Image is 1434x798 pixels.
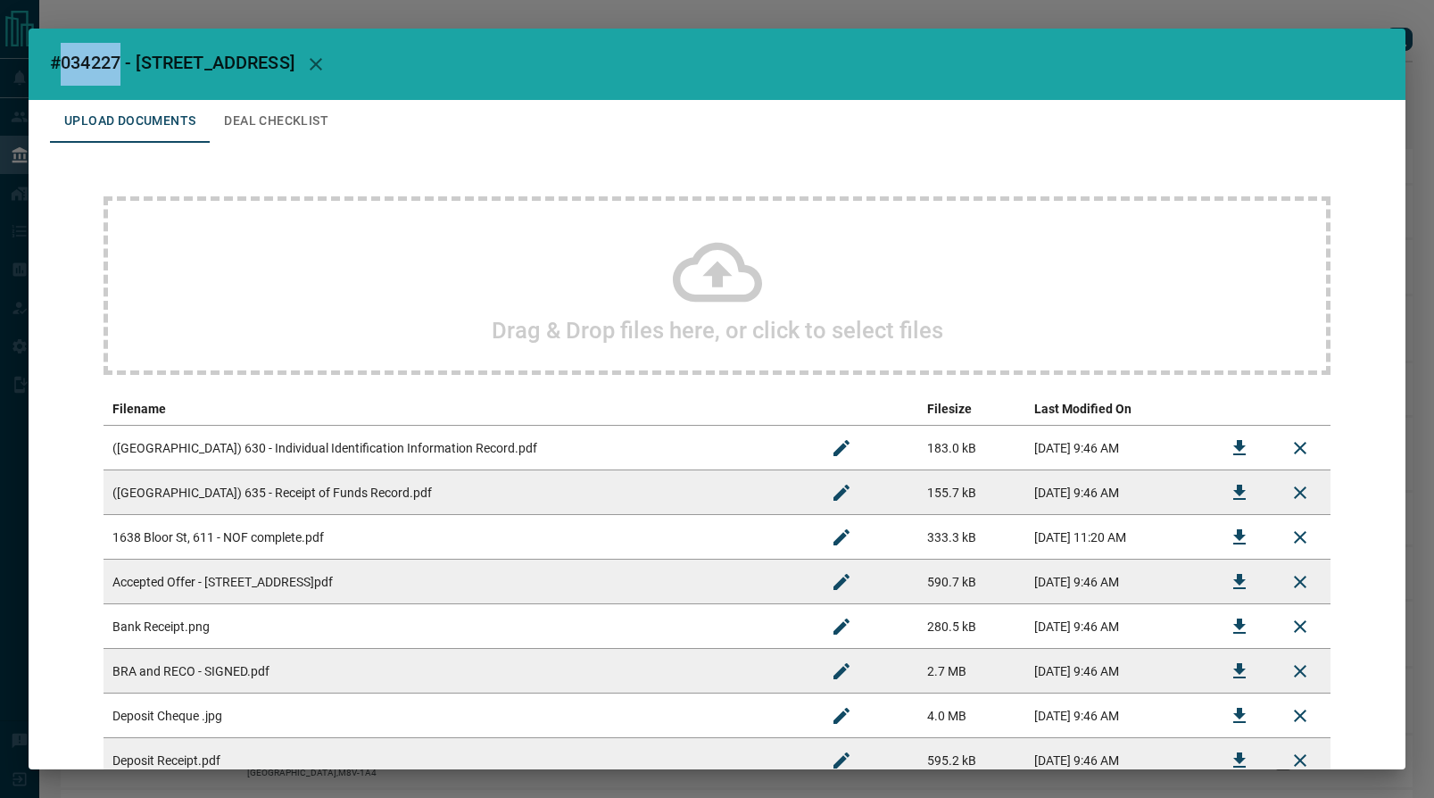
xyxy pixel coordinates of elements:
th: delete file action column [1270,393,1330,426]
button: Remove File [1279,650,1322,693]
button: Download [1218,561,1261,603]
h2: Drag & Drop files here, or click to select files [492,317,943,344]
div: Drag & Drop files here, or click to select files [104,196,1330,375]
button: Rename [820,694,863,737]
button: Rename [820,516,863,559]
button: Rename [820,561,863,603]
td: 155.7 kB [918,470,1025,515]
th: edit column [811,393,918,426]
td: Deposit Cheque .jpg [104,694,811,738]
button: Remove File [1279,605,1322,648]
button: Rename [820,605,863,648]
td: [DATE] 9:46 AM [1025,470,1209,515]
td: 4.0 MB [918,694,1025,738]
button: Upload Documents [50,100,210,143]
button: Download [1218,427,1261,470]
button: Rename [820,739,863,782]
button: Rename [820,650,863,693]
td: 183.0 kB [918,426,1025,470]
span: #034227 - [STREET_ADDRESS] [50,52,294,73]
button: Download [1218,605,1261,648]
td: ([GEOGRAPHIC_DATA]) 635 - Receipt of Funds Record.pdf [104,470,811,515]
button: Download [1218,516,1261,559]
button: Rename [820,427,863,470]
td: 2.7 MB [918,649,1025,694]
td: [DATE] 9:46 AM [1025,694,1209,738]
td: Deposit Receipt.pdf [104,738,811,783]
button: Remove File [1279,561,1322,603]
td: [DATE] 9:46 AM [1025,560,1209,604]
td: 595.2 kB [918,738,1025,783]
td: BRA and RECO - SIGNED.pdf [104,649,811,694]
button: Rename [820,471,863,514]
th: Filesize [918,393,1025,426]
td: Bank Receipt.png [104,604,811,649]
td: ([GEOGRAPHIC_DATA]) 630 - Individual Identification Information Record.pdf [104,426,811,470]
th: Filename [104,393,811,426]
button: Remove File [1279,427,1322,470]
button: Deal Checklist [210,100,343,143]
button: Remove File [1279,471,1322,514]
td: Accepted Offer - [STREET_ADDRESS]pdf [104,560,811,604]
td: 333.3 kB [918,515,1025,560]
td: 1638 Bloor St, 611 - NOF complete.pdf [104,515,811,560]
button: Download [1218,694,1261,737]
button: Download [1218,471,1261,514]
button: Download [1218,739,1261,782]
button: Remove File [1279,516,1322,559]
td: 280.5 kB [918,604,1025,649]
td: [DATE] 11:20 AM [1025,515,1209,560]
td: [DATE] 9:46 AM [1025,649,1209,694]
button: Remove File [1279,739,1322,782]
td: 590.7 kB [918,560,1025,604]
td: [DATE] 9:46 AM [1025,604,1209,649]
button: Download [1218,650,1261,693]
th: Last Modified On [1025,393,1209,426]
td: [DATE] 9:46 AM [1025,738,1209,783]
button: Remove File [1279,694,1322,737]
td: [DATE] 9:46 AM [1025,426,1209,470]
th: download action column [1209,393,1270,426]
